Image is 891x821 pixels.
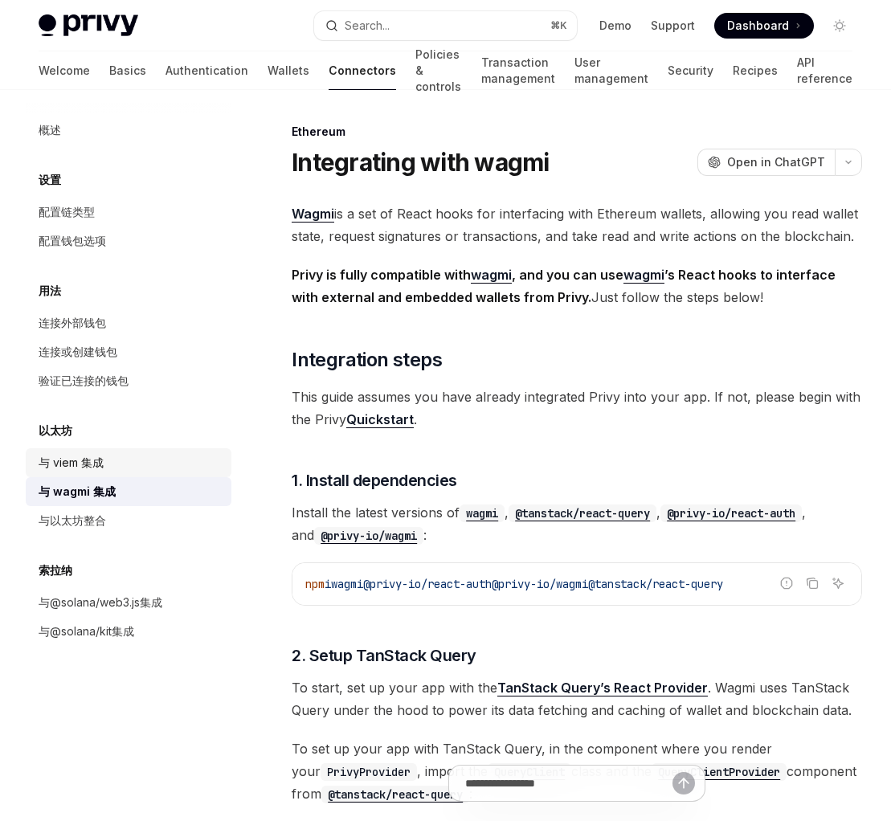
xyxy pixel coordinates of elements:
a: Dashboard [714,13,814,39]
a: 验证已连接的钱包 [26,366,231,395]
font: 与@solana/kit集成 [39,624,134,638]
span: is a set of React hooks for interfacing with Ethereum wallets, allowing you read wallet state, re... [292,202,862,247]
span: 1. Install dependencies [292,469,457,492]
font: 配置链类型 [39,205,95,219]
a: Wallets [268,51,309,90]
a: @privy-io/wagmi [314,527,423,543]
code: wagmi [460,504,505,522]
a: 与@solana/web3.js集成 [26,588,231,617]
font: 与以太坊整合 [39,513,106,527]
code: @privy-io/react-auth [660,504,802,522]
span: Just follow the steps below! [292,263,862,308]
input: Ask a question... [465,766,672,801]
button: Open in ChatGPT [697,149,835,176]
a: Recipes [733,51,778,90]
a: Transaction management [481,51,555,90]
font: 以太坊 [39,423,72,437]
span: @tanstack/react-query [588,577,723,591]
a: 配置链类型 [26,198,231,227]
span: ⌘ K [550,19,567,32]
font: 概述 [39,123,61,137]
a: Welcome [39,51,90,90]
span: Install the latest versions of , , , and : [292,501,862,546]
a: Quickstart [346,411,414,428]
img: light logo [39,14,138,37]
span: wagmi [331,577,363,591]
a: 与 viem 集成 [26,448,231,477]
button: Report incorrect code [776,573,797,594]
span: @privy-io/react-auth [363,577,492,591]
a: Support [651,18,695,34]
span: @privy-io/wagmi [492,577,588,591]
font: 配置钱包选项 [39,234,106,247]
div: Ethereum [292,124,862,140]
a: wagmi [460,504,505,521]
a: 连接或创建钱包 [26,337,231,366]
a: Demo [599,18,631,34]
button: Open search [314,11,577,40]
span: Open in ChatGPT [727,154,825,170]
a: 与 wagmi 集成 [26,477,231,506]
a: 连接外部钱包 [26,308,231,337]
font: 连接外部钱包 [39,316,106,329]
font: 与 viem 集成 [39,455,104,469]
font: 索拉纳 [39,563,72,577]
button: Send message [672,772,695,794]
font: 用法 [39,284,61,297]
button: Toggle dark mode [827,13,852,39]
a: TanStack Query’s React Provider [497,680,708,696]
a: Basics [109,51,146,90]
font: 验证已连接的钱包 [39,374,129,387]
span: i [325,577,331,591]
span: To start, set up your app with the . Wagmi uses TanStack Query under the hood to power its data f... [292,676,862,721]
a: Wagmi [292,206,334,223]
a: @tanstack/react-query [509,504,656,521]
h1: Integrating with wagmi [292,148,550,177]
code: @privy-io/wagmi [314,527,423,545]
a: 概述 [26,116,231,145]
a: wagmi [471,267,512,284]
font: 连接或创建钱包 [39,345,117,358]
span: Dashboard [727,18,789,34]
font: 设置 [39,173,61,186]
button: Ask AI [828,573,848,594]
a: Security [668,51,713,90]
strong: Privy is fully compatible with , and you can use ’s React hooks to interface with external and em... [292,267,836,305]
a: User management [574,51,648,90]
a: Connectors [329,51,396,90]
a: @privy-io/react-auth [660,504,802,521]
font: 与@solana/web3.js集成 [39,595,162,609]
a: 配置钱包选项 [26,227,231,255]
span: Integration steps [292,347,442,373]
div: Search... [345,16,390,35]
code: @tanstack/react-query [509,504,656,522]
a: 与@solana/kit集成 [26,617,231,646]
span: npm [305,577,325,591]
a: Authentication [166,51,248,90]
a: 与以太坊整合 [26,506,231,535]
a: wagmi [623,267,664,284]
a: API reference [797,51,852,90]
span: To set up your app with TanStack Query, in the component where you render your , import the class... [292,737,862,805]
span: 2. Setup TanStack Query [292,644,476,667]
a: Policies & controls [415,51,462,90]
span: This guide assumes you have already integrated Privy into your app. If not, please begin with the... [292,386,862,431]
font: 与 wagmi 集成 [39,484,116,498]
button: Copy the contents from the code block [802,573,823,594]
